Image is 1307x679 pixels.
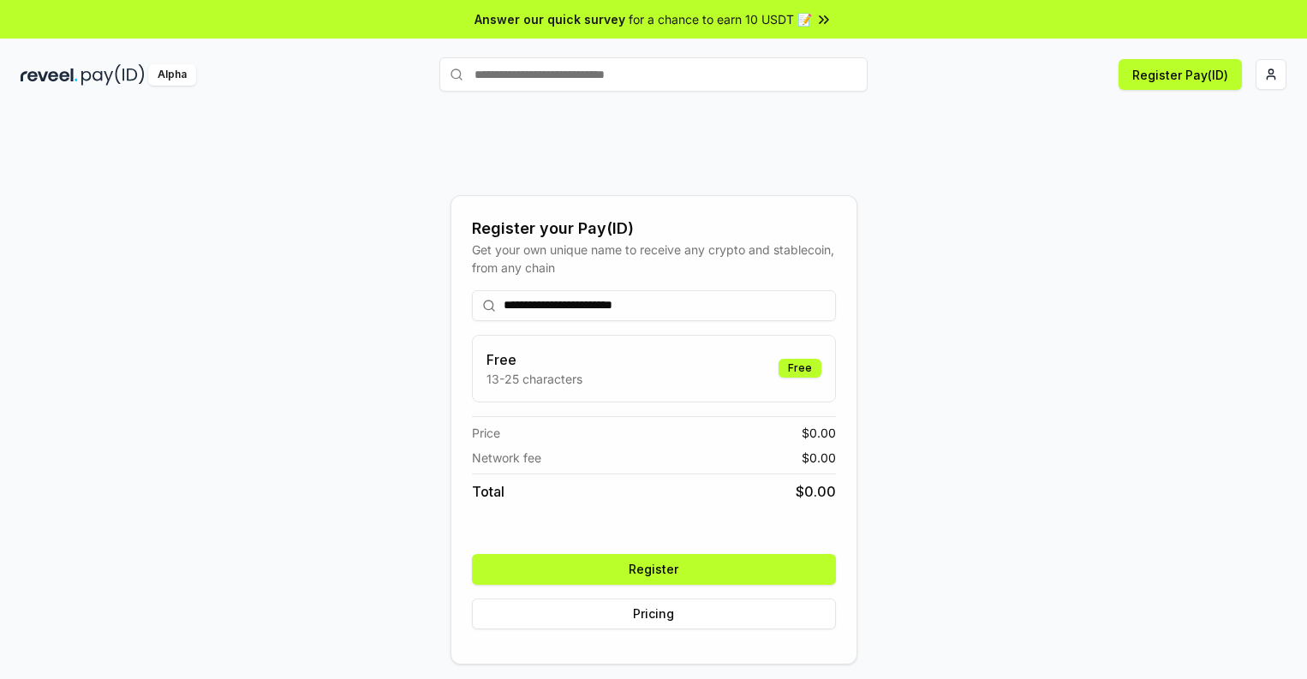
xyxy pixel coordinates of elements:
[472,554,836,585] button: Register
[802,449,836,467] span: $ 0.00
[472,449,541,467] span: Network fee
[629,10,812,28] span: for a chance to earn 10 USDT 📝
[779,359,821,378] div: Free
[486,370,582,388] p: 13-25 characters
[472,424,500,442] span: Price
[1119,59,1242,90] button: Register Pay(ID)
[472,599,836,629] button: Pricing
[802,424,836,442] span: $ 0.00
[148,64,196,86] div: Alpha
[81,64,145,86] img: pay_id
[472,241,836,277] div: Get your own unique name to receive any crypto and stablecoin, from any chain
[472,481,504,502] span: Total
[796,481,836,502] span: $ 0.00
[474,10,625,28] span: Answer our quick survey
[472,217,836,241] div: Register your Pay(ID)
[21,64,78,86] img: reveel_dark
[486,349,582,370] h3: Free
